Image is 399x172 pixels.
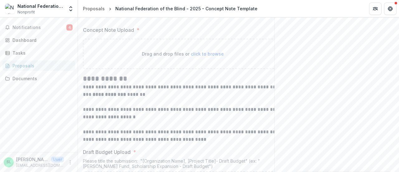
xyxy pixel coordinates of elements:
[66,159,74,166] button: More
[2,61,75,71] a: Proposals
[2,73,75,84] a: Documents
[384,2,397,15] button: Get Help
[142,51,224,57] p: Drag and drop files or
[16,163,64,168] p: [EMAIL_ADDRESS][DOMAIN_NAME]
[17,3,64,9] div: National Federation of the Blind
[80,4,107,13] a: Proposals
[7,160,11,164] div: Seth Lamkin
[83,148,131,156] p: Draft Budget Upload
[115,5,257,12] div: National Federation of the Blind - 2025 - Concept Note Template
[17,9,35,15] span: Nonprofit
[369,2,382,15] button: Partners
[5,4,15,14] img: National Federation of the Blind
[83,5,105,12] div: Proposals
[51,157,64,162] p: User
[12,50,70,56] div: Tasks
[191,51,224,57] span: click to browse
[66,24,73,31] span: 4
[16,156,49,163] p: [PERSON_NAME]
[66,2,75,15] button: Open entity switcher
[80,4,260,13] nav: breadcrumb
[12,75,70,82] div: Documents
[2,22,75,32] button: Notifications4
[2,35,75,45] a: Dashboard
[12,25,66,30] span: Notifications
[83,158,282,171] div: Please title the submission: "[Organization Name], [Project Title]- Draft Budget" (ex: "[PERSON_N...
[12,62,70,69] div: Proposals
[83,26,134,34] p: Concept Note Upload
[2,48,75,58] a: Tasks
[12,37,70,43] div: Dashboard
